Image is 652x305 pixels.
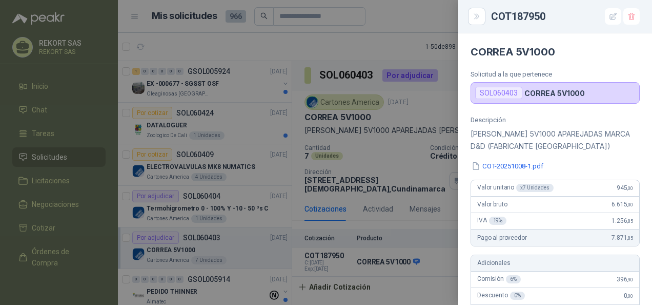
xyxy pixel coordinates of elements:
div: 0 % [510,292,525,300]
div: Adicionales [471,255,639,272]
div: 19 % [489,217,507,225]
p: CORREA 5V1000 [524,89,585,98]
div: x 7 Unidades [516,184,554,192]
div: COT187950 [491,8,640,25]
span: IVA [477,217,506,225]
span: 7.871 [612,234,633,241]
p: [PERSON_NAME] 5V1000 APAREJADAS MARCA D&D (FABRICANTE [GEOGRAPHIC_DATA]) [471,128,640,153]
span: ,90 [627,277,633,282]
span: ,00 [627,202,633,207]
div: 6 % [506,275,521,283]
span: 6.615 [612,201,633,208]
span: ,85 [627,218,633,224]
span: Pago al proveedor [477,234,527,241]
p: Descripción [471,116,640,124]
span: 0 [624,292,633,299]
span: Valor unitario [477,184,554,192]
span: ,00 [627,293,633,299]
span: 1.256 [612,217,633,224]
button: Close [471,10,483,23]
p: Solicitud a la que pertenece [471,70,640,78]
button: COT-20251008-1.pdf [471,161,544,171]
span: Valor bruto [477,201,507,208]
span: Descuento [477,292,525,300]
h4: CORREA 5V1000 [471,46,640,58]
div: SOL060403 [475,87,522,99]
span: Comisión [477,275,521,283]
span: 396 [617,276,633,283]
span: ,85 [627,235,633,241]
span: ,00 [627,185,633,191]
span: 945 [617,184,633,192]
